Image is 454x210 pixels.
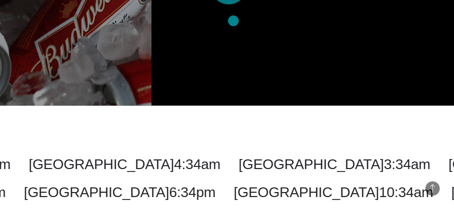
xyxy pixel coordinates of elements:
[425,181,440,196] button: Back to Top
[174,156,220,172] span: 4:34am
[24,184,215,200] a: [GEOGRAPHIC_DATA]6:34pm
[384,156,430,172] span: 3:34am
[379,184,433,200] span: 10:34am
[29,156,220,172] a: [GEOGRAPHIC_DATA]4:34am
[169,184,215,200] span: 6:34pm
[239,156,430,172] a: [GEOGRAPHIC_DATA]3:34am
[234,184,433,200] a: [GEOGRAPHIC_DATA]10:34am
